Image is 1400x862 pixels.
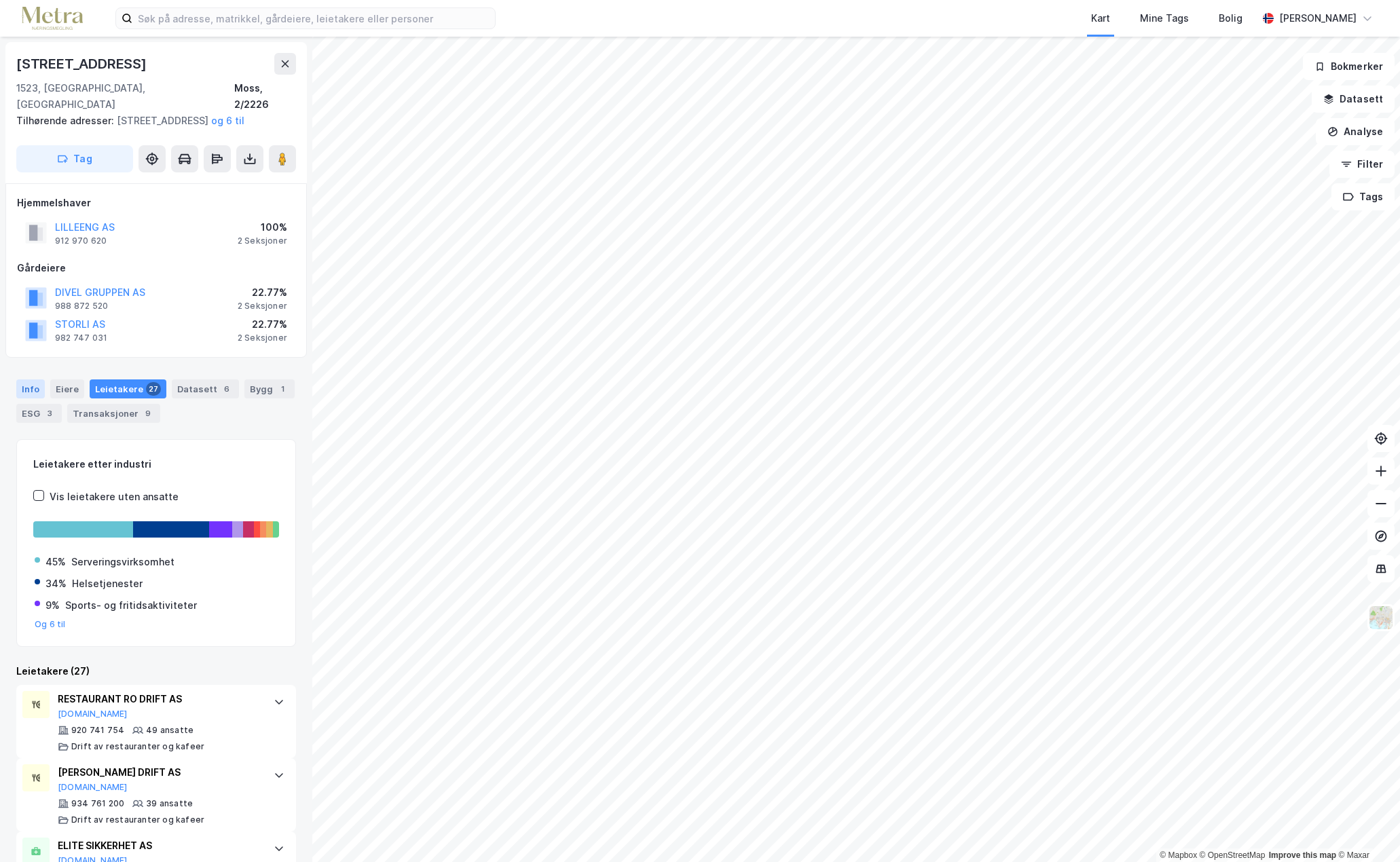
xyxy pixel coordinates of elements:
div: RESTAURANT RO DRIFT AS [58,691,260,707]
div: [PERSON_NAME] DRIFT AS [58,764,260,781]
div: Serveringsvirksomhet [71,554,174,570]
div: ELITE SIKKERHET AS [58,838,260,854]
button: Analyse [1316,118,1395,145]
button: Og 6 til [35,619,66,630]
button: Filter [1329,151,1395,178]
div: Leietakere (27) [16,663,296,679]
a: Improve this map [1269,850,1336,860]
div: Moss, 2/2226 [234,80,296,113]
div: 22.77% [238,316,287,333]
div: Leietakere etter industri [33,456,279,472]
div: Helsetjenester [72,576,143,592]
div: Sports- og fritidsaktiviteter [65,597,197,614]
div: 49 ansatte [146,725,194,736]
div: 6 [220,382,234,396]
div: 920 741 754 [71,725,124,736]
div: Drift av restauranter og kafeer [71,814,204,825]
div: Leietakere [90,379,166,398]
div: 1 [276,382,289,396]
div: Datasett [172,379,239,398]
a: OpenStreetMap [1200,850,1266,860]
div: 100% [238,219,287,236]
div: Eiere [50,379,84,398]
div: 39 ansatte [146,798,193,809]
img: Z [1368,605,1394,631]
div: 34% [45,576,67,592]
div: Transaksjoner [67,404,160,423]
div: Vis leietakere uten ansatte [50,489,179,505]
div: Hjemmelshaver [17,195,295,211]
div: Kart [1091,10,1110,26]
img: metra-logo.256734c3b2bbffee19d4.png [22,7,83,31]
div: 27 [146,382,161,396]
div: Bolig [1219,10,1242,26]
div: 9 [141,407,155,420]
div: 982 747 031 [55,333,107,343]
div: 1523, [GEOGRAPHIC_DATA], [GEOGRAPHIC_DATA] [16,80,234,113]
div: Gårdeiere [17,260,295,276]
input: Søk på adresse, matrikkel, gårdeiere, leietakere eller personer [132,8,495,29]
div: [STREET_ADDRESS] [16,113,285,129]
div: 45% [45,554,66,570]
button: [DOMAIN_NAME] [58,782,128,793]
button: [DOMAIN_NAME] [58,709,128,719]
div: 934 761 200 [71,798,124,809]
div: 3 [43,407,56,420]
div: Drift av restauranter og kafeer [71,741,204,752]
button: Tags [1331,183,1395,210]
div: [PERSON_NAME] [1279,10,1357,26]
button: Bokmerker [1303,53,1395,80]
div: 912 970 620 [55,236,107,246]
div: [STREET_ADDRESS] [16,53,149,75]
div: 22.77% [238,284,287,301]
div: Mine Tags [1140,10,1189,26]
button: Tag [16,145,133,172]
div: Kontrollprogram for chat [1332,797,1400,862]
div: 988 872 520 [55,301,108,312]
a: Mapbox [1160,850,1197,860]
span: Tilhørende adresser: [16,115,117,126]
div: 2 Seksjoner [238,301,287,312]
div: 2 Seksjoner [238,236,287,246]
iframe: Chat Widget [1332,797,1400,862]
div: 2 Seksjoner [238,333,287,343]
div: 9% [45,597,60,614]
div: Info [16,379,45,398]
button: Datasett [1312,86,1395,113]
div: Bygg [244,379,295,398]
div: ESG [16,404,62,423]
